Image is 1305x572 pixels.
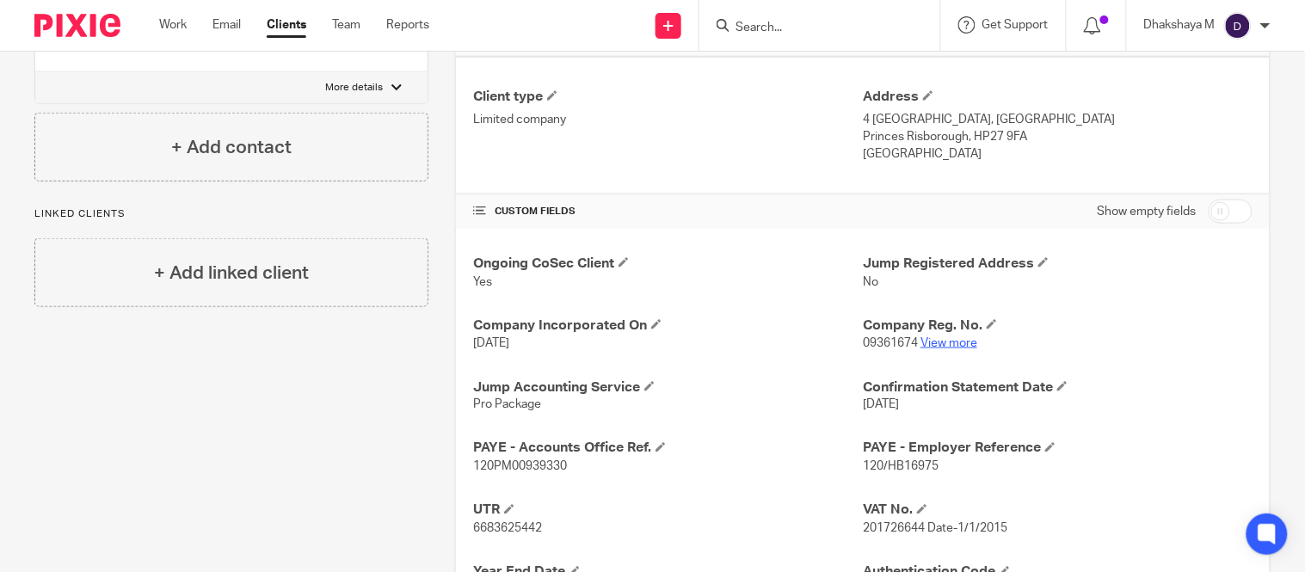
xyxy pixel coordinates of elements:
[473,205,863,218] h4: CUSTOM FIELDS
[473,111,863,128] p: Limited company
[473,378,863,397] h4: Jump Accounting Service
[473,317,863,335] h4: Company Incorporated On
[920,337,977,349] a: View more
[863,88,1253,106] h4: Address
[863,276,878,288] span: No
[863,111,1253,128] p: 4 [GEOGRAPHIC_DATA], [GEOGRAPHIC_DATA]
[863,523,1007,535] span: 201726644 Date-1/1/2015
[34,14,120,37] img: Pixie
[863,440,1253,458] h4: PAYE - Employer Reference
[863,399,899,411] span: [DATE]
[863,128,1253,145] p: Princes Risborough, HP27 9FA
[863,317,1253,335] h4: Company Reg. No.
[212,16,241,34] a: Email
[325,81,383,95] p: More details
[863,255,1253,273] h4: Jump Registered Address
[982,19,1049,31] span: Get Support
[171,134,292,161] h4: + Add contact
[473,337,509,349] span: [DATE]
[1144,16,1216,34] p: Dhakshaya M
[386,16,429,34] a: Reports
[734,21,889,36] input: Search
[332,16,360,34] a: Team
[1098,203,1197,220] label: Show empty fields
[473,255,863,273] h4: Ongoing CoSec Client
[473,501,863,520] h4: UTR
[159,16,187,34] a: Work
[154,260,309,286] h4: + Add linked client
[1224,12,1252,40] img: svg%3E
[473,523,542,535] span: 6683625442
[863,145,1253,163] p: [GEOGRAPHIC_DATA]
[34,207,428,221] p: Linked clients
[473,88,863,106] h4: Client type
[863,378,1253,397] h4: Confirmation Statement Date
[267,16,306,34] a: Clients
[473,440,863,458] h4: PAYE - Accounts Office Ref.
[863,461,939,473] span: 120/HB16975
[473,276,492,288] span: Yes
[473,461,567,473] span: 120PM00939330
[863,337,918,349] span: 09361674
[863,501,1253,520] h4: VAT No.
[473,399,541,411] span: Pro Package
